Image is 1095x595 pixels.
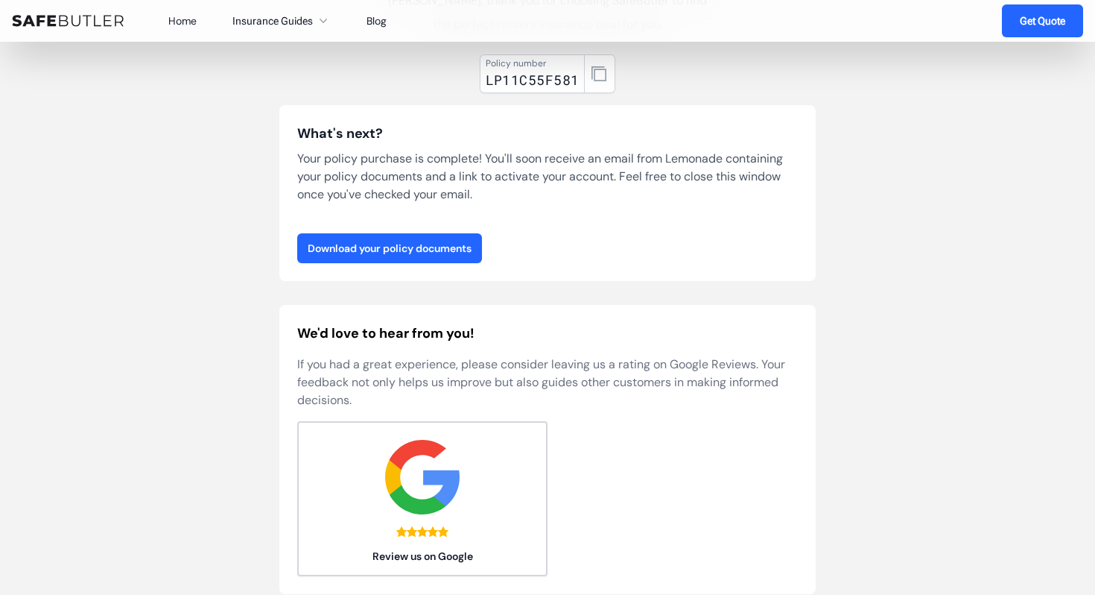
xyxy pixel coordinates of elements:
[366,14,387,28] a: Blog
[232,12,331,30] button: Insurance Guides
[396,526,448,537] div: 5.0
[1002,4,1083,37] a: Get Quote
[168,14,197,28] a: Home
[297,356,798,409] p: If you had a great experience, please consider leaving us a rating on Google Reviews. Your feedba...
[298,549,547,564] span: Review us on Google
[486,57,580,69] div: Policy number
[385,440,460,514] img: google.svg
[297,323,798,344] h2: We'd love to hear from you!
[486,69,580,90] div: LP11C55F581
[297,150,798,204] p: Your policy purchase is complete! You'll soon receive an email from Lemonade containing your poli...
[12,15,124,27] img: SafeButler Text Logo
[297,421,547,576] a: Review us on Google
[297,233,482,263] a: Download your policy documents
[297,123,798,144] h3: What's next?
